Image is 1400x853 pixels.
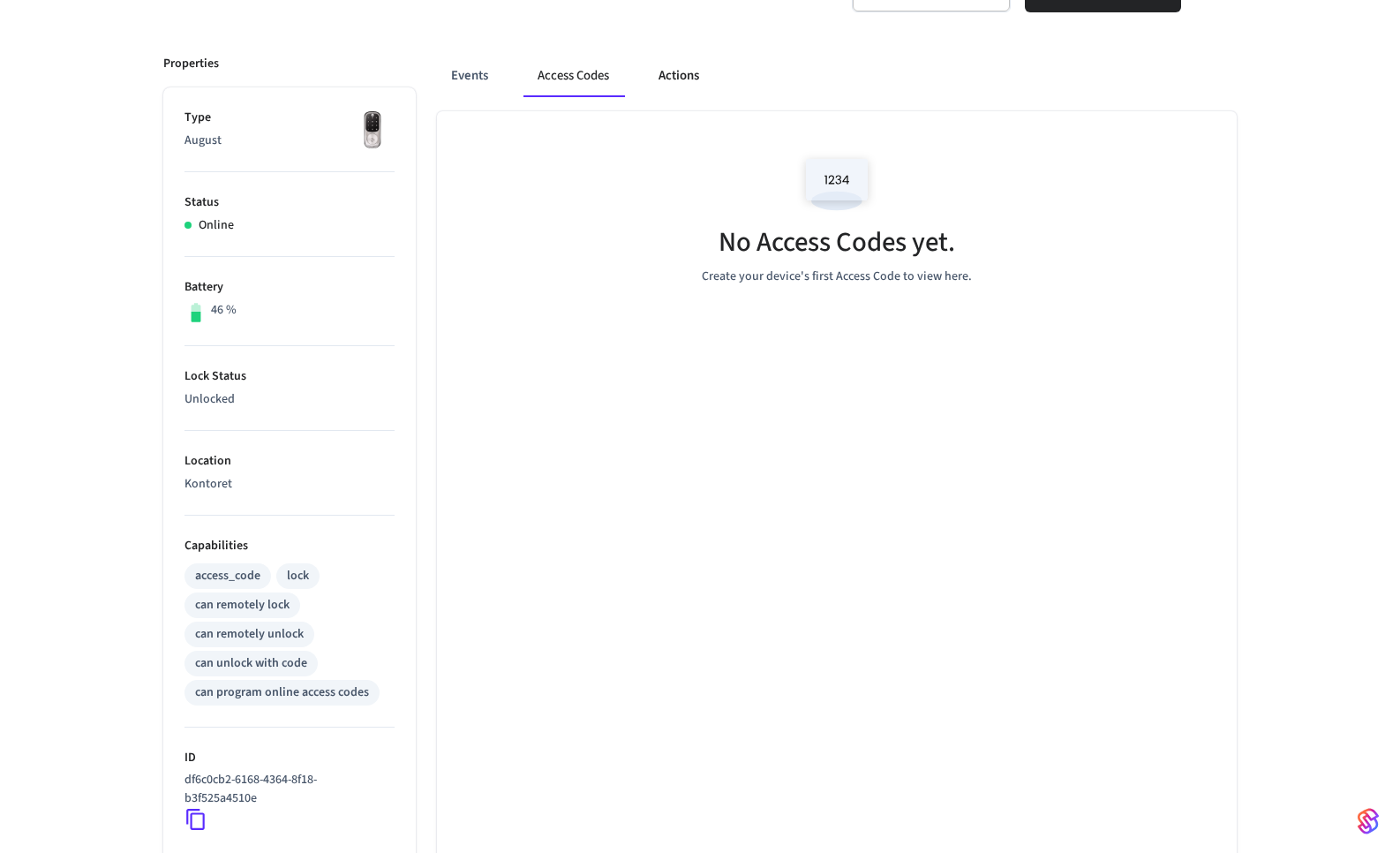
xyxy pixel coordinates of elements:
button: Access Codes [523,55,623,97]
p: Online [199,216,234,235]
p: Unlocked [184,390,395,409]
p: Create your device's first Access Code to view here. [702,268,972,286]
div: ant example [437,55,1237,97]
button: Events [437,55,502,97]
p: Lock Status [184,367,395,386]
img: Yale Assure Touchscreen Wifi Smart Lock, Satin Nickel, Front [350,109,395,153]
div: can remotely lock [195,596,290,615]
p: ID [184,749,395,767]
div: access_code [195,567,260,585]
p: 46 % [211,301,237,320]
div: can program online access codes [195,683,369,702]
p: Kontoret [184,475,395,494]
p: Type [184,109,395,127]
p: Properties [163,55,219,73]
div: can unlock with code [195,654,307,673]
p: Battery [184,278,395,297]
p: August [184,132,395,150]
div: can remotely unlock [195,625,304,644]
p: Status [184,193,395,212]
h5: No Access Codes yet. [719,224,955,260]
p: Capabilities [184,537,395,555]
p: Location [184,452,395,471]
img: SeamLogoGradient.69752ec5.svg [1358,807,1379,835]
img: Access Codes Empty State [797,147,877,222]
p: df6c0cb2-6168-4364-8f18-b3f525a4510e [184,771,388,808]
div: lock [287,567,309,585]
button: Actions [644,55,713,97]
